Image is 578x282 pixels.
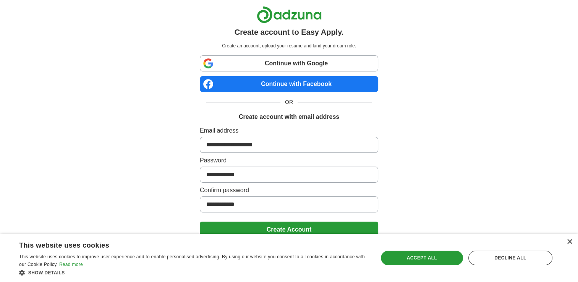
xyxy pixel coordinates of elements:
a: Read more, opens a new window [59,262,83,267]
span: This website uses cookies to improve user experience and to enable personalised advertising. By u... [19,254,365,267]
label: Email address [200,126,378,135]
div: Accept all [381,251,463,265]
a: Continue with Facebook [200,76,378,92]
label: Confirm password [200,186,378,195]
h1: Create account with email address [239,112,339,122]
h1: Create account to Easy Apply. [235,26,344,38]
div: Show details [19,269,368,276]
div: Close [567,239,572,245]
a: Continue with Google [200,55,378,71]
span: OR [280,98,298,106]
p: Create an account, upload your resume and land your dream role. [201,42,377,49]
button: Create Account [200,222,378,238]
span: Show details [28,270,65,276]
img: Adzuna logo [257,6,322,23]
label: Password [200,156,378,165]
div: Decline all [468,251,552,265]
div: This website uses cookies [19,238,348,250]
